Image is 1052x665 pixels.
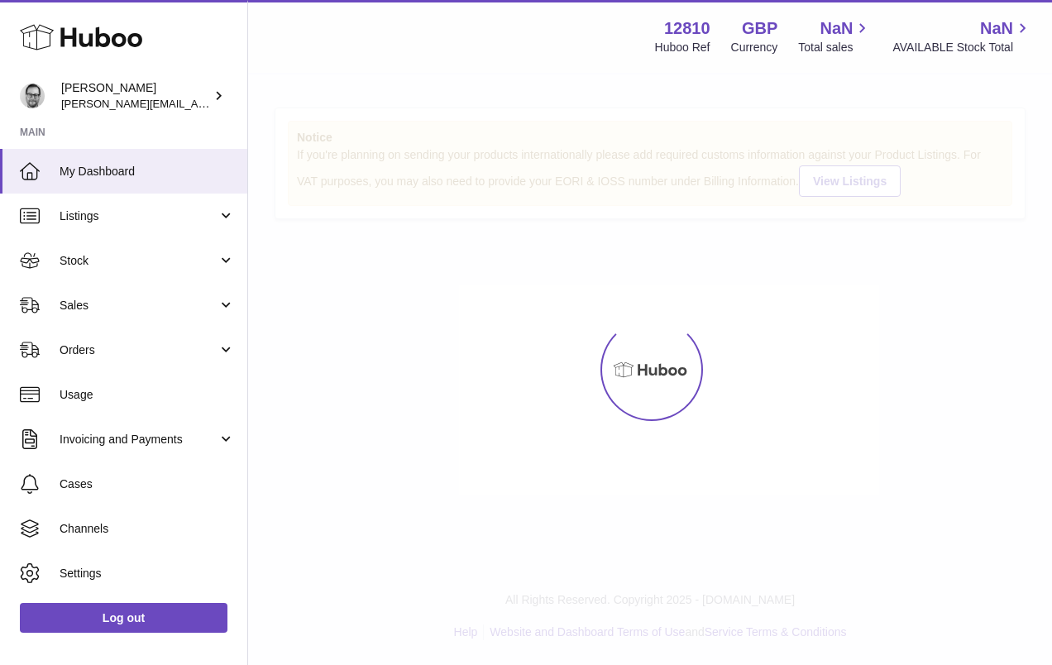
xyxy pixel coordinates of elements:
[60,208,218,224] span: Listings
[60,566,235,581] span: Settings
[664,17,710,40] strong: 12810
[61,97,332,110] span: [PERSON_NAME][EMAIL_ADDRESS][DOMAIN_NAME]
[731,40,778,55] div: Currency
[60,432,218,447] span: Invoicing and Payments
[820,17,853,40] span: NaN
[20,603,227,633] a: Log out
[60,476,235,492] span: Cases
[60,387,235,403] span: Usage
[60,164,235,179] span: My Dashboard
[60,253,218,269] span: Stock
[61,80,210,112] div: [PERSON_NAME]
[798,17,872,55] a: NaN Total sales
[892,40,1032,55] span: AVAILABLE Stock Total
[60,342,218,358] span: Orders
[60,521,235,537] span: Channels
[798,40,872,55] span: Total sales
[980,17,1013,40] span: NaN
[60,298,218,313] span: Sales
[20,84,45,108] img: alex@digidistiller.com
[742,17,777,40] strong: GBP
[892,17,1032,55] a: NaN AVAILABLE Stock Total
[655,40,710,55] div: Huboo Ref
